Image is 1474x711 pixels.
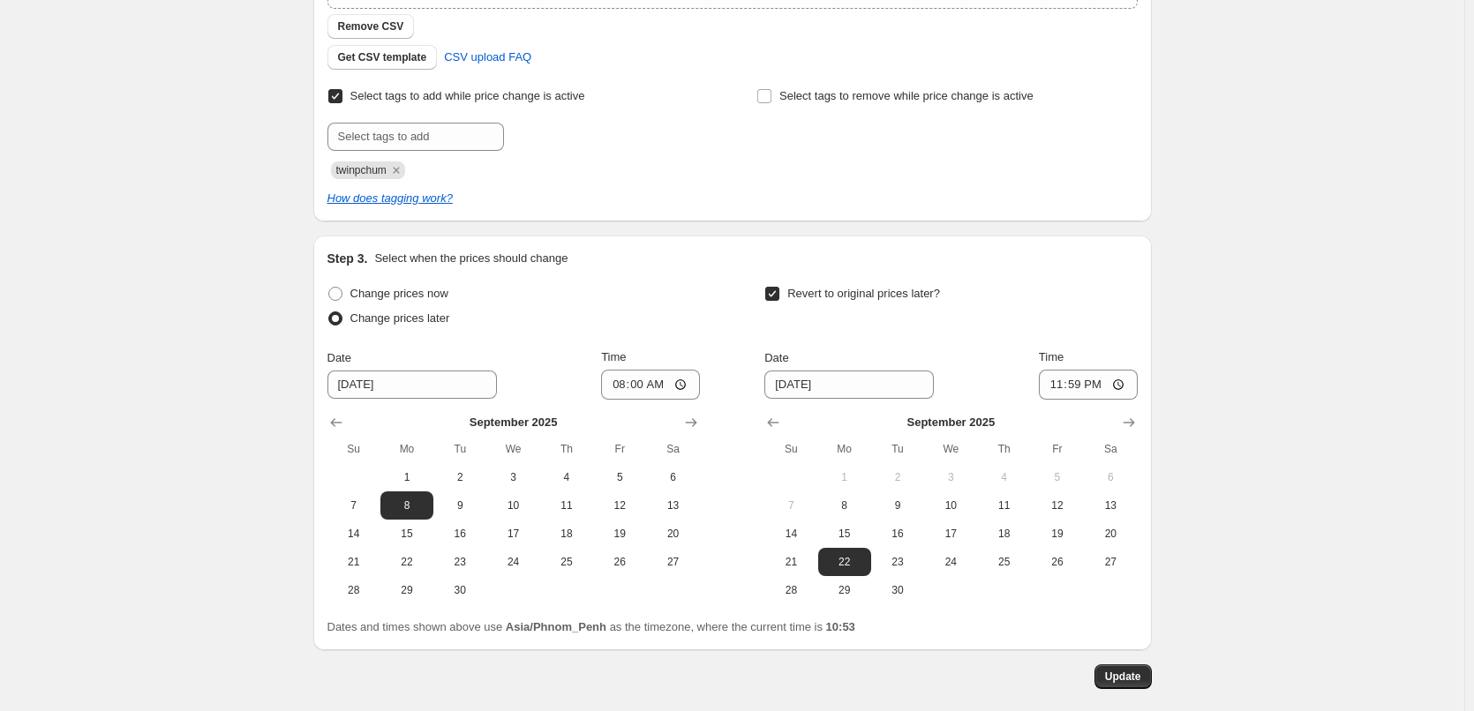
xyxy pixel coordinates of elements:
[1039,350,1064,363] span: Time
[1091,442,1130,456] span: Sa
[600,442,639,456] span: Fr
[338,19,404,34] span: Remove CSV
[764,435,817,463] th: Sunday
[1105,670,1141,684] span: Update
[327,250,368,267] h2: Step 3.
[878,470,917,484] span: 2
[440,555,479,569] span: 23
[486,435,539,463] th: Wednesday
[871,435,924,463] th: Tuesday
[825,583,864,597] span: 29
[1084,491,1137,520] button: Saturday September 13 2025
[327,45,438,70] button: Get CSV template
[825,442,864,456] span: Mo
[764,370,934,399] input: 8/28/2025
[387,470,426,484] span: 1
[977,491,1030,520] button: Thursday September 11 2025
[787,287,940,300] span: Revert to original prices later?
[1038,498,1077,513] span: 12
[380,576,433,604] button: Monday September 29 2025
[601,370,700,400] input: 12:00
[924,548,977,576] button: Wednesday September 24 2025
[646,491,699,520] button: Saturday September 13 2025
[440,470,479,484] span: 2
[878,583,917,597] span: 30
[540,520,593,548] button: Thursday September 18 2025
[878,498,917,513] span: 9
[593,463,646,491] button: Friday September 5 2025
[977,435,1030,463] th: Thursday
[387,527,426,541] span: 15
[388,162,404,178] button: Remove twinpchum
[547,498,586,513] span: 11
[825,470,864,484] span: 1
[387,583,426,597] span: 29
[433,548,486,576] button: Tuesday September 23 2025
[493,555,532,569] span: 24
[593,520,646,548] button: Friday September 19 2025
[327,576,380,604] button: Sunday September 28 2025
[653,498,692,513] span: 13
[600,555,639,569] span: 26
[653,470,692,484] span: 6
[493,470,532,484] span: 3
[327,370,497,399] input: 8/28/2025
[433,43,542,71] a: CSV upload FAQ
[653,442,692,456] span: Sa
[878,442,917,456] span: Tu
[335,583,373,597] span: 28
[771,583,810,597] span: 28
[764,520,817,548] button: Sunday September 14 2025
[387,442,426,456] span: Mo
[486,520,539,548] button: Wednesday September 17 2025
[1084,520,1137,548] button: Saturday September 20 2025
[1031,520,1084,548] button: Friday September 19 2025
[350,287,448,300] span: Change prices now
[878,555,917,569] span: 23
[387,498,426,513] span: 8
[387,555,426,569] span: 22
[771,527,810,541] span: 14
[540,435,593,463] th: Thursday
[433,463,486,491] button: Tuesday September 2 2025
[1084,435,1137,463] th: Saturday
[984,470,1023,484] span: 4
[1031,435,1084,463] th: Friday
[600,527,639,541] span: 19
[335,527,373,541] span: 14
[679,410,703,435] button: Show next month, October 2025
[444,49,531,66] span: CSV upload FAQ
[380,435,433,463] th: Monday
[374,250,568,267] p: Select when the prices should change
[327,191,453,205] i: How does tagging work?
[547,470,586,484] span: 4
[818,491,871,520] button: Monday September 8 2025
[646,520,699,548] button: Saturday September 20 2025
[540,491,593,520] button: Thursday September 11 2025
[350,311,450,325] span: Change prices later
[1038,555,1077,569] span: 26
[506,620,606,633] b: Asia/Phnom_Penh
[601,350,626,363] span: Time
[771,442,810,456] span: Su
[380,520,433,548] button: Monday September 15 2025
[646,435,699,463] th: Saturday
[433,435,486,463] th: Tuesday
[931,555,970,569] span: 24
[486,548,539,576] button: Wednesday September 24 2025
[440,442,479,456] span: Tu
[931,442,970,456] span: We
[871,520,924,548] button: Tuesday September 16 2025
[547,555,586,569] span: 25
[327,548,380,576] button: Sunday September 21 2025
[440,527,479,541] span: 16
[593,548,646,576] button: Friday September 26 2025
[327,520,380,548] button: Sunday September 14 2025
[1039,370,1138,400] input: 12:00
[327,123,504,151] input: Select tags to add
[350,89,585,102] span: Select tags to add while price change is active
[818,548,871,576] button: Monday September 22 2025
[433,520,486,548] button: Tuesday September 16 2025
[818,463,871,491] button: Monday September 1 2025
[977,463,1030,491] button: Thursday September 4 2025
